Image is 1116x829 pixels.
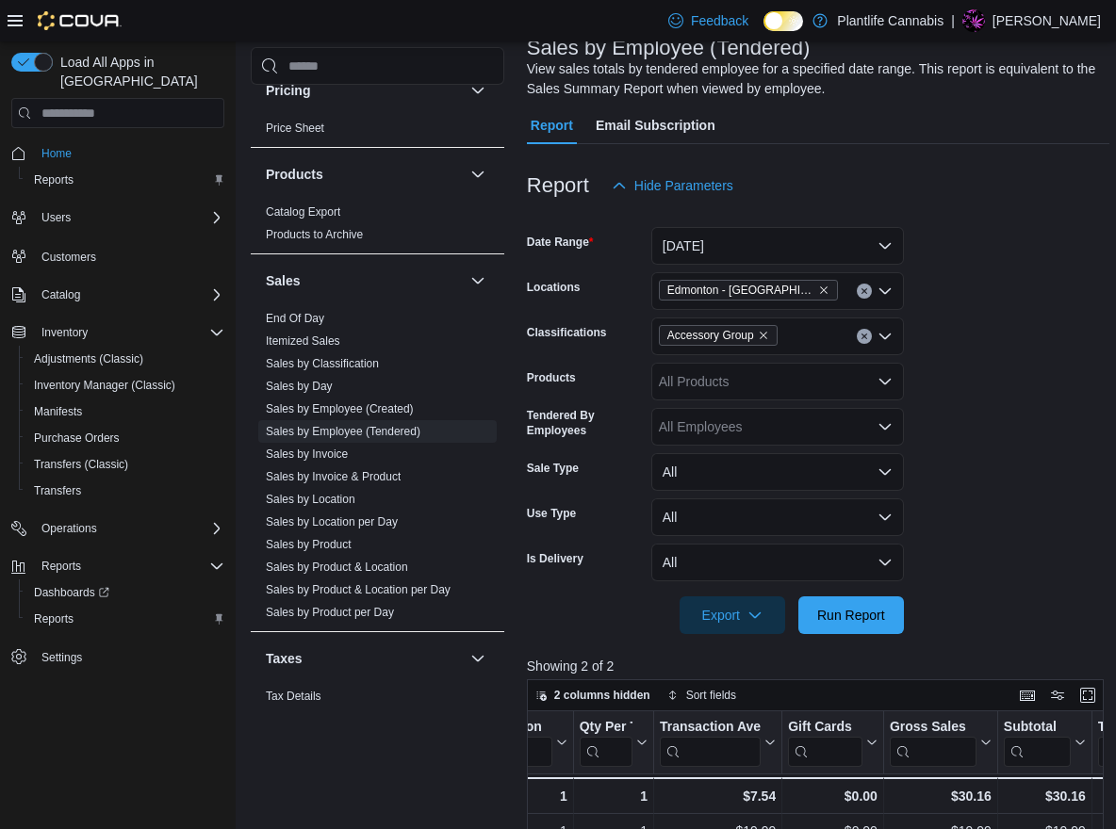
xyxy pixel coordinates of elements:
[26,453,224,476] span: Transfers (Classic)
[467,647,489,670] button: Taxes
[266,515,398,528] a: Sales by Location per Day
[266,81,463,100] button: Pricing
[4,515,232,542] button: Operations
[691,596,774,634] span: Export
[41,146,72,161] span: Home
[467,163,489,186] button: Products
[19,478,232,504] button: Transfers
[266,271,463,290] button: Sales
[34,172,74,187] span: Reports
[266,493,355,506] a: Sales by Location
[34,431,120,446] span: Purchase Orders
[763,11,803,31] input: Dark Mode
[34,517,105,540] button: Operations
[34,206,78,229] button: Users
[651,498,904,536] button: All
[266,537,352,552] span: Sales by Product
[651,453,904,491] button: All
[527,370,576,385] label: Products
[266,492,355,507] span: Sales by Location
[763,31,764,32] span: Dark Mode
[686,688,736,703] span: Sort fields
[788,719,862,737] div: Gift Cards
[34,321,224,344] span: Inventory
[4,282,232,308] button: Catalog
[34,284,224,306] span: Catalog
[34,555,224,577] span: Reports
[34,483,81,498] span: Transfers
[691,11,748,30] span: Feedback
[41,287,80,302] span: Catalog
[266,204,340,219] span: Catalog Export
[527,325,607,340] label: Classifications
[34,517,224,540] span: Operations
[993,9,1101,32] p: [PERSON_NAME]
[34,246,104,268] a: Customers
[26,453,136,476] a: Transfers (Classic)
[266,649,303,668] h3: Taxes
[798,596,904,634] button: Run Report
[660,719,761,767] div: Transaction Average
[4,242,232,269] button: Customers
[1004,785,1086,807] div: $30.16
[890,719,976,737] div: Gross Sales
[266,538,352,551] a: Sales by Product
[527,461,579,476] label: Sale Type
[890,719,992,767] button: Gross Sales
[266,689,321,704] span: Tax Details
[38,11,122,30] img: Cova
[857,284,872,299] button: Clear input
[53,53,224,90] span: Load All Apps in [GEOGRAPHIC_DATA]
[667,281,814,300] span: Edmonton - [GEOGRAPHIC_DATA]
[818,284,829,296] button: Remove Edmonton - Windermere Crossing from selection in this group
[41,325,88,340] span: Inventory
[41,650,82,665] span: Settings
[19,398,232,425] button: Manifests
[26,348,151,370] a: Adjustments (Classic)
[19,579,232,606] a: Dashboards
[4,139,232,167] button: Home
[667,326,754,345] span: Accessory Group
[34,646,90,669] a: Settings
[661,2,756,40] a: Feedback
[19,451,232,478] button: Transfers (Classic)
[266,356,379,371] span: Sales by Classification
[34,141,224,165] span: Home
[266,424,420,439] span: Sales by Employee (Tendered)
[531,106,573,144] span: Report
[26,374,183,397] a: Inventory Manager (Classic)
[34,284,88,306] button: Catalog
[266,380,333,393] a: Sales by Day
[19,372,232,398] button: Inventory Manager (Classic)
[266,379,333,394] span: Sales by Day
[34,611,74,626] span: Reports
[266,469,401,484] span: Sales by Invoice & Product
[580,719,632,737] div: Qty Per Transaction
[878,329,893,344] button: Open list of options
[266,649,463,668] button: Taxes
[266,333,340,349] span: Itemized Sales
[266,121,324,136] span: Price Sheet
[26,480,89,502] a: Transfers
[528,684,658,707] button: 2 columns hidden
[26,400,224,423] span: Manifests
[4,553,232,579] button: Reports
[34,585,109,600] span: Dashboards
[34,142,79,165] a: Home
[266,271,301,290] h3: Sales
[580,719,632,767] div: Qty Per Transaction
[251,117,504,147] div: Pricing
[467,269,489,292] button: Sales
[604,167,741,204] button: Hide Parameters
[951,9,955,32] p: |
[1076,684,1099,707] button: Enter fullscreen
[758,330,769,341] button: Remove Accessory Group from selection in this group
[890,785,992,807] div: $30.16
[4,643,232,671] button: Settings
[4,204,232,231] button: Users
[580,719,648,767] button: Qty Per Transaction
[404,785,567,807] div: 1
[660,719,776,767] button: Transaction Average
[660,719,761,737] div: Transaction Average
[266,228,363,241] a: Products to Archive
